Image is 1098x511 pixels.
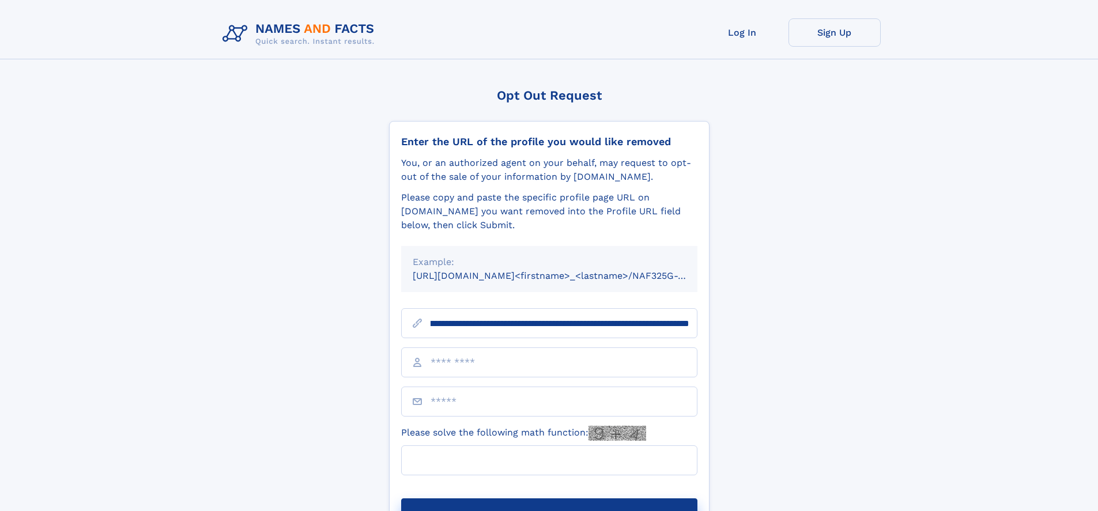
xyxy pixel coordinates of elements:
[696,18,788,47] a: Log In
[401,135,697,148] div: Enter the URL of the profile you would like removed
[413,270,719,281] small: [URL][DOMAIN_NAME]<firstname>_<lastname>/NAF325G-xxxxxxxx
[413,255,686,269] div: Example:
[389,88,710,103] div: Opt Out Request
[218,18,384,50] img: Logo Names and Facts
[401,426,646,441] label: Please solve the following math function:
[788,18,881,47] a: Sign Up
[401,156,697,184] div: You, or an authorized agent on your behalf, may request to opt-out of the sale of your informatio...
[401,191,697,232] div: Please copy and paste the specific profile page URL on [DOMAIN_NAME] you want removed into the Pr...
